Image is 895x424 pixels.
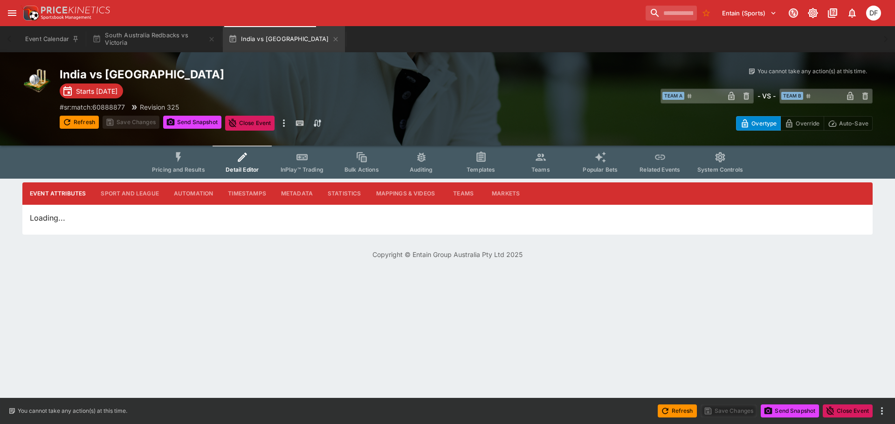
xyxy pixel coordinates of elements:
button: Refresh [658,404,697,417]
button: Event Attributes [22,182,93,205]
button: Sport and League [93,182,166,205]
span: System Controls [697,166,743,173]
span: Popular Bets [583,166,618,173]
span: Team A [662,92,684,100]
button: Teams [442,182,484,205]
img: PriceKinetics Logo [21,4,39,22]
button: No Bookmarks [699,6,714,21]
p: Copy To Clipboard [60,102,125,112]
h2: Copy To Clipboard [60,67,466,82]
span: Teams [531,166,550,173]
button: Close Event [823,404,873,417]
button: Timestamps [220,182,274,205]
button: South Australia Redbacks vs Victoria [87,26,221,52]
p: Starts [DATE] [76,86,117,96]
img: cricket.png [22,67,52,97]
button: Connected to PK [785,5,802,21]
button: Statistics [320,182,369,205]
button: Refresh [60,116,99,129]
button: Metadata [274,182,320,205]
button: Override [780,116,824,131]
button: open drawer [4,5,21,21]
button: Overtype [736,116,781,131]
div: Event type filters [145,146,750,179]
button: more [876,405,888,417]
button: Select Tenant [716,6,782,21]
p: You cannot take any action(s) at this time. [18,407,127,415]
img: Sportsbook Management [41,15,91,20]
div: Start From [736,116,873,131]
button: Documentation [824,5,841,21]
p: Revision 325 [140,102,179,112]
button: Send Snapshot [761,404,819,417]
button: Close Event [225,116,275,131]
button: India vs [GEOGRAPHIC_DATA] [223,26,344,52]
button: David Foster [863,3,884,23]
button: more [278,116,289,131]
div: Loading... [22,205,873,235]
button: Toggle light/dark mode [805,5,821,21]
span: Related Events [640,166,680,173]
button: Event Calendar [20,26,85,52]
button: Send Snapshot [163,116,221,129]
input: search [646,6,697,21]
button: Markets [484,182,527,205]
p: Auto-Save [839,118,868,128]
button: Automation [166,182,221,205]
div: David Foster [866,6,881,21]
span: Detail Editor [226,166,259,173]
h6: - VS - [757,91,776,101]
span: Pricing and Results [152,166,205,173]
span: Bulk Actions [344,166,379,173]
p: Override [796,118,819,128]
span: Templates [467,166,495,173]
img: PriceKinetics [41,7,110,14]
button: Mappings & Videos [369,182,443,205]
button: Notifications [844,5,861,21]
button: Auto-Save [824,116,873,131]
p: You cannot take any action(s) at this time. [757,67,867,76]
span: Auditing [410,166,433,173]
p: Overtype [751,118,777,128]
span: Team B [781,92,803,100]
span: InPlay™ Trading [281,166,324,173]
